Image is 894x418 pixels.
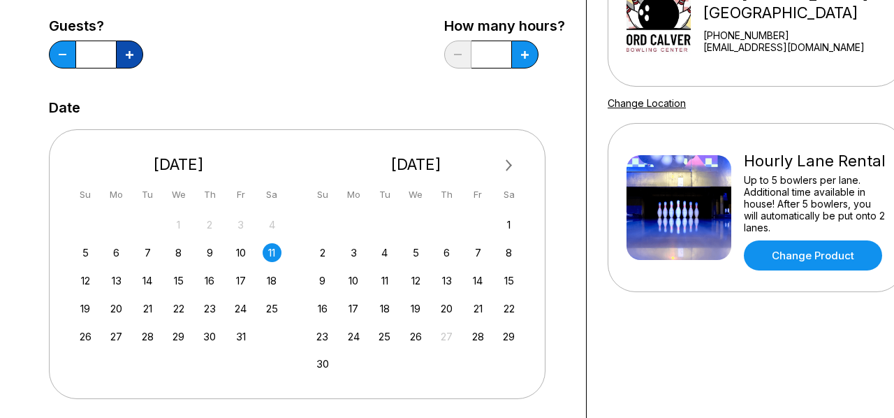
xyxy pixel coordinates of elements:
[263,185,281,204] div: Sa
[375,327,394,346] div: Choose Tuesday, November 25th, 2025
[437,243,456,262] div: Choose Thursday, November 6th, 2025
[169,271,188,290] div: Choose Wednesday, October 15th, 2025
[344,243,363,262] div: Choose Monday, November 3rd, 2025
[76,299,95,318] div: Choose Sunday, October 19th, 2025
[107,271,126,290] div: Choose Monday, October 13th, 2025
[263,271,281,290] div: Choose Saturday, October 18th, 2025
[71,155,287,174] div: [DATE]
[169,215,188,234] div: Not available Wednesday, October 1st, 2025
[406,327,425,346] div: Choose Wednesday, November 26th, 2025
[263,243,281,262] div: Choose Saturday, October 11th, 2025
[406,271,425,290] div: Choose Wednesday, November 12th, 2025
[107,185,126,204] div: Mo
[313,327,332,346] div: Choose Sunday, November 23rd, 2025
[312,214,521,374] div: month 2025-11
[107,243,126,262] div: Choose Monday, October 6th, 2025
[437,299,456,318] div: Choose Thursday, November 20th, 2025
[406,299,425,318] div: Choose Wednesday, November 19th, 2025
[444,18,565,34] label: How many hours?
[499,243,518,262] div: Choose Saturday, November 8th, 2025
[313,185,332,204] div: Su
[76,185,95,204] div: Su
[49,18,143,34] label: Guests?
[344,327,363,346] div: Choose Monday, November 24th, 2025
[469,185,488,204] div: Fr
[76,271,95,290] div: Choose Sunday, October 12th, 2025
[263,299,281,318] div: Choose Saturday, October 25th, 2025
[138,299,157,318] div: Choose Tuesday, October 21st, 2025
[138,185,157,204] div: Tu
[200,185,219,204] div: Th
[499,271,518,290] div: Choose Saturday, November 15th, 2025
[499,327,518,346] div: Choose Saturday, November 29th, 2025
[263,215,281,234] div: Not available Saturday, October 4th, 2025
[200,299,219,318] div: Choose Thursday, October 23rd, 2025
[231,215,250,234] div: Not available Friday, October 3rd, 2025
[744,174,886,233] div: Up to 5 bowlers per lane. Additional time available in house! After 5 bowlers, you will automatic...
[107,327,126,346] div: Choose Monday, October 27th, 2025
[437,327,456,346] div: Not available Thursday, November 27th, 2025
[313,243,332,262] div: Choose Sunday, November 2nd, 2025
[469,271,488,290] div: Choose Friday, November 14th, 2025
[744,152,886,171] div: Hourly Lane Rental
[406,243,425,262] div: Choose Wednesday, November 5th, 2025
[76,243,95,262] div: Choose Sunday, October 5th, 2025
[231,327,250,346] div: Choose Friday, October 31st, 2025
[498,154,520,177] button: Next Month
[107,299,126,318] div: Choose Monday, October 20th, 2025
[344,271,363,290] div: Choose Monday, November 10th, 2025
[499,215,518,234] div: Choose Saturday, November 1st, 2025
[406,185,425,204] div: We
[308,155,525,174] div: [DATE]
[499,299,518,318] div: Choose Saturday, November 22nd, 2025
[437,271,456,290] div: Choose Thursday, November 13th, 2025
[231,243,250,262] div: Choose Friday, October 10th, 2025
[76,327,95,346] div: Choose Sunday, October 26th, 2025
[313,354,332,373] div: Choose Sunday, November 30th, 2025
[200,271,219,290] div: Choose Thursday, October 16th, 2025
[74,214,284,346] div: month 2025-10
[169,299,188,318] div: Choose Wednesday, October 22nd, 2025
[169,185,188,204] div: We
[469,243,488,262] div: Choose Friday, November 7th, 2025
[313,299,332,318] div: Choose Sunday, November 16th, 2025
[499,185,518,204] div: Sa
[231,185,250,204] div: Fr
[626,155,731,260] img: Hourly Lane Rental
[49,100,80,115] label: Date
[313,271,332,290] div: Choose Sunday, November 9th, 2025
[169,243,188,262] div: Choose Wednesday, October 8th, 2025
[469,299,488,318] div: Choose Friday, November 21st, 2025
[200,327,219,346] div: Choose Thursday, October 30th, 2025
[138,327,157,346] div: Choose Tuesday, October 28th, 2025
[375,271,394,290] div: Choose Tuesday, November 11th, 2025
[608,97,686,109] a: Change Location
[375,299,394,318] div: Choose Tuesday, November 18th, 2025
[744,240,882,271] a: Change Product
[375,185,394,204] div: Tu
[138,271,157,290] div: Choose Tuesday, October 14th, 2025
[437,185,456,204] div: Th
[375,243,394,262] div: Choose Tuesday, November 4th, 2025
[231,299,250,318] div: Choose Friday, October 24th, 2025
[169,327,188,346] div: Choose Wednesday, October 29th, 2025
[200,215,219,234] div: Not available Thursday, October 2nd, 2025
[344,299,363,318] div: Choose Monday, November 17th, 2025
[469,327,488,346] div: Choose Friday, November 28th, 2025
[344,185,363,204] div: Mo
[231,271,250,290] div: Choose Friday, October 17th, 2025
[138,243,157,262] div: Choose Tuesday, October 7th, 2025
[200,243,219,262] div: Choose Thursday, October 9th, 2025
